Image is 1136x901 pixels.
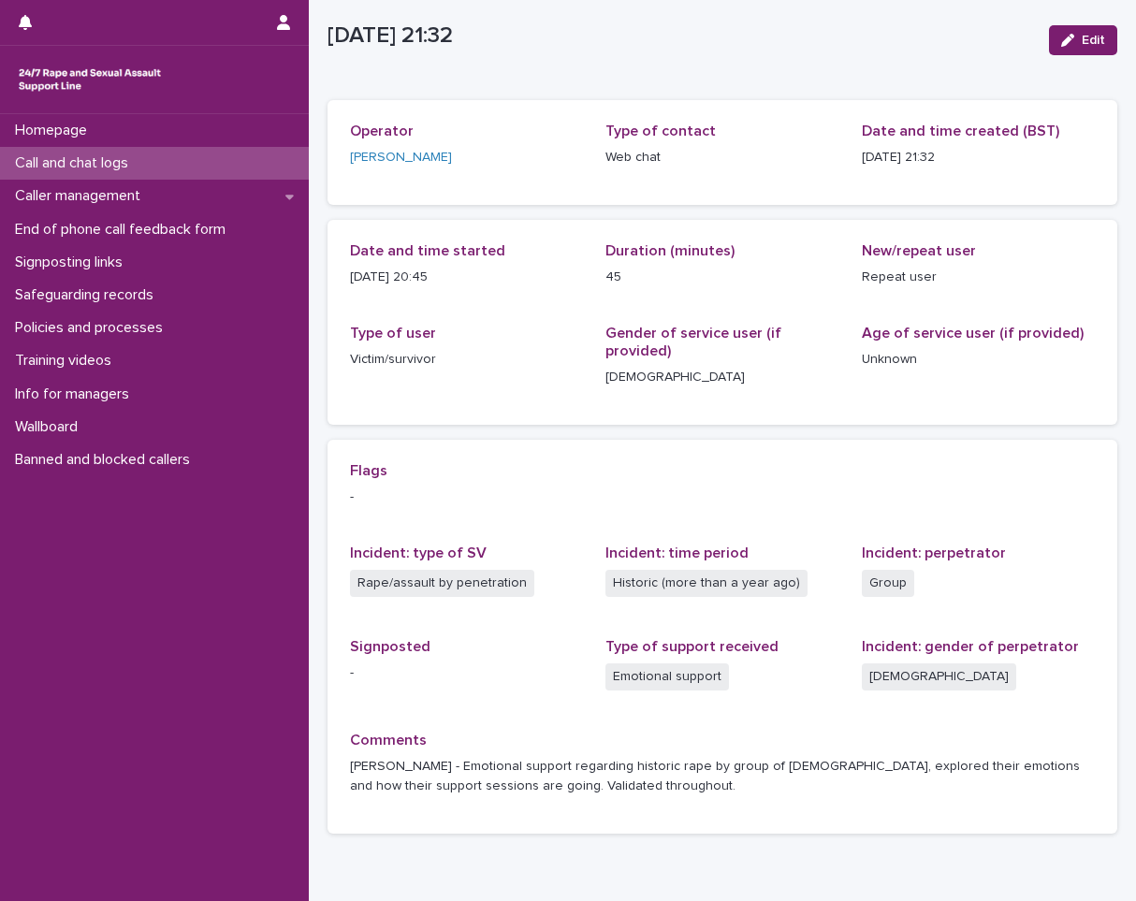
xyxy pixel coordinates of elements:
[7,418,93,436] p: Wallboard
[350,326,436,341] span: Type of user
[862,663,1016,690] span: [DEMOGRAPHIC_DATA]
[7,221,240,239] p: End of phone call feedback form
[862,124,1059,138] span: Date and time created (BST)
[350,463,387,478] span: Flags
[862,268,1095,287] p: Repeat user
[862,639,1079,654] span: Incident: gender of perpetrator
[605,148,838,167] p: Web chat
[7,154,143,172] p: Call and chat logs
[862,148,1095,167] p: [DATE] 21:32
[350,757,1095,796] p: [PERSON_NAME] - Emotional support regarding historic rape by group of [DEMOGRAPHIC_DATA], explore...
[350,487,1095,507] p: -
[7,286,168,304] p: Safeguarding records
[862,570,914,597] span: Group
[350,545,487,560] span: Incident: type of SV
[605,268,838,287] p: 45
[328,22,1034,50] p: [DATE] 21:32
[1049,25,1117,55] button: Edit
[7,319,178,337] p: Policies and processes
[1082,34,1105,47] span: Edit
[350,268,583,287] p: [DATE] 20:45
[605,639,779,654] span: Type of support received
[350,639,430,654] span: Signposted
[350,570,534,597] span: Rape/assault by penetration
[7,122,102,139] p: Homepage
[350,733,427,748] span: Comments
[350,350,583,370] p: Victim/survivor
[605,545,749,560] span: Incident: time period
[605,663,729,690] span: Emotional support
[7,187,155,205] p: Caller management
[605,570,808,597] span: Historic (more than a year ago)
[7,254,138,271] p: Signposting links
[605,368,838,387] p: [DEMOGRAPHIC_DATA]
[605,243,735,258] span: Duration (minutes)
[605,326,781,358] span: Gender of service user (if provided)
[605,124,716,138] span: Type of contact
[15,61,165,98] img: rhQMoQhaT3yELyF149Cw
[862,545,1006,560] span: Incident: perpetrator
[350,148,452,167] a: [PERSON_NAME]
[7,352,126,370] p: Training videos
[862,350,1095,370] p: Unknown
[350,124,414,138] span: Operator
[862,326,1084,341] span: Age of service user (if provided)
[7,385,144,403] p: Info for managers
[350,243,505,258] span: Date and time started
[7,451,205,469] p: Banned and blocked callers
[350,663,583,683] p: -
[862,243,976,258] span: New/repeat user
